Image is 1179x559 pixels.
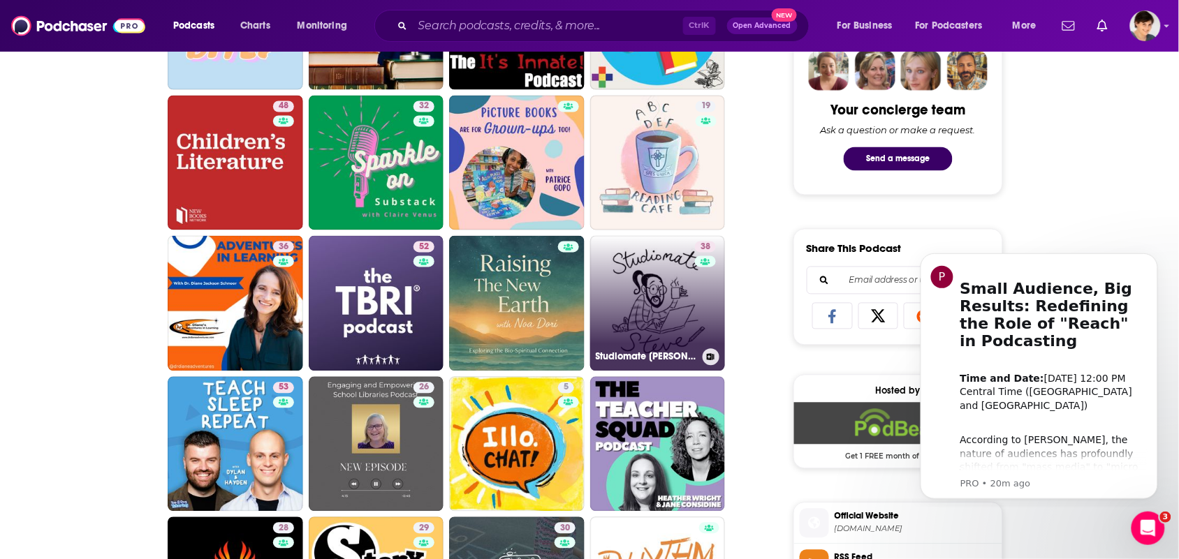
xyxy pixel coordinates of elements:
a: 5 [449,377,585,512]
span: 28 [279,522,288,536]
a: 53 [168,377,303,512]
button: open menu [1003,15,1054,37]
span: For Podcasters [916,16,983,36]
a: 48 [273,101,294,112]
a: 38Studiomate [PERSON_NAME] [590,236,726,371]
img: Sydney Profile [809,50,849,91]
span: More [1013,16,1037,36]
span: 53 [279,381,288,395]
h3: Studiomate [PERSON_NAME] [596,351,697,363]
a: 5 [558,382,574,394]
iframe: Intercom live chat [1132,512,1165,545]
span: Official Website [835,510,997,523]
a: Share on Facebook [812,303,853,329]
a: Show notifications dropdown [1092,14,1113,38]
span: Get 1 FREE month of hosting! [794,445,1002,461]
input: Search podcasts, credits, & more... [413,15,683,37]
div: Ask a question or make a request. [821,125,976,136]
a: 36 [168,236,303,371]
button: open menu [288,15,365,37]
span: 3 [1160,512,1171,523]
span: 32 [419,100,429,114]
a: 52 [413,241,434,253]
span: Ctrl K [683,17,716,35]
a: Share on X/Twitter [858,303,899,329]
span: 48 [279,100,288,114]
button: open menu [163,15,233,37]
a: 29 [413,523,434,534]
a: 26 [309,377,444,512]
span: Logged in as bethwouldknow [1130,10,1161,41]
img: Barbara Profile [855,50,895,91]
img: Podbean Deal: Get 1 FREE month of hosting! [794,403,1002,445]
a: 28 [273,523,294,534]
button: open menu [828,15,910,37]
span: 30 [560,522,570,536]
input: Email address or username... [819,267,978,294]
img: User Profile [1130,10,1161,41]
span: Charts [240,16,270,36]
span: Open Advanced [733,22,791,29]
a: 52 [309,236,444,371]
img: Jules Profile [901,50,942,91]
a: Charts [231,15,279,37]
span: 19 [701,100,710,114]
span: Monitoring [298,16,347,36]
div: Search followers [807,267,990,295]
a: Podbean Deal: Get 1 FREE month of hosting! [794,403,1002,460]
a: 32 [309,96,444,231]
div: Hosted by [794,385,1002,397]
img: Podchaser - Follow, Share and Rate Podcasts [11,13,145,39]
a: 19 [696,101,716,112]
a: 19 [590,96,726,231]
a: 48 [168,96,303,231]
button: Send a message [844,147,953,171]
span: New [772,8,797,22]
button: Open AdvancedNew [727,17,798,34]
span: 29 [419,522,429,536]
span: 52 [419,241,429,255]
img: Jon Profile [947,50,988,91]
span: For Business [837,16,893,36]
a: 53 [273,382,294,394]
a: Show notifications dropdown [1057,14,1081,38]
span: Podcasts [173,16,214,36]
div: Your concierge team [831,102,966,119]
span: islandofbrilliant.podbean.com [835,524,997,535]
a: 38 [695,241,716,253]
span: 36 [279,241,288,255]
button: open menu [907,15,1003,37]
span: 26 [419,381,429,395]
a: 26 [413,382,434,394]
button: Show profile menu [1130,10,1161,41]
iframe: Intercom notifications message [900,240,1179,507]
h3: Share This Podcast [807,242,902,255]
span: 38 [701,241,710,255]
a: 36 [273,241,294,253]
span: 5 [564,381,569,395]
a: 32 [413,101,434,112]
a: Official Website[DOMAIN_NAME] [800,509,997,538]
a: 30 [555,523,576,534]
div: Search podcasts, credits, & more... [388,10,823,42]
